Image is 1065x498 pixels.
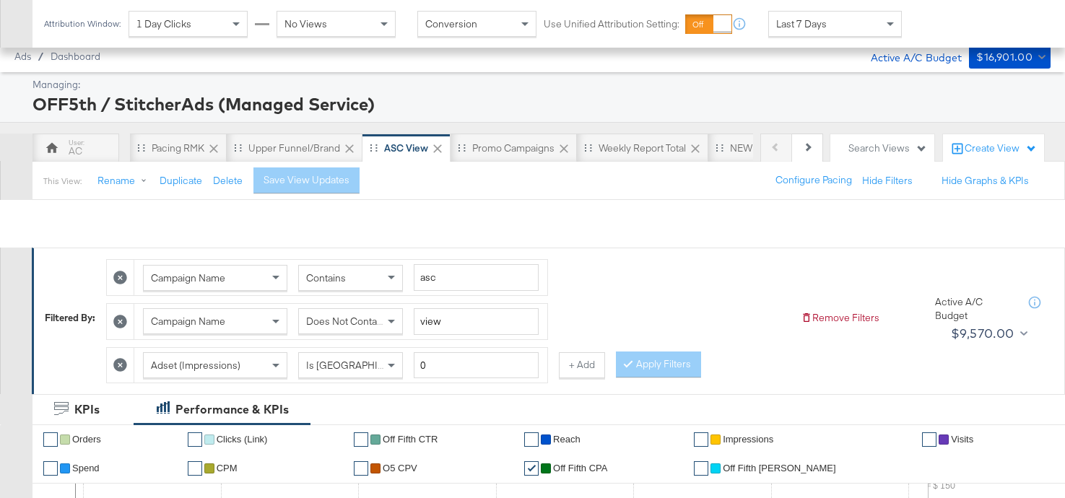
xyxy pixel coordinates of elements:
a: ✔ [922,432,936,447]
button: + Add [559,352,605,378]
button: Configure Pacing [765,167,862,193]
div: Drag to reorder tab [137,144,145,152]
div: Active A/C Budget [856,45,962,67]
span: Last 7 Days [776,17,827,30]
span: Spend [72,463,100,473]
span: off fifth CPA [553,463,607,473]
div: Create View [965,141,1037,156]
div: Pacing RMK [152,141,204,155]
div: Upper Funnel/Brand [248,141,340,155]
div: Search Views [848,141,927,155]
span: Clicks (Link) [217,434,268,445]
span: Is [GEOGRAPHIC_DATA] [306,359,417,372]
button: Delete [213,174,243,188]
button: Hide Graphs & KPIs [942,174,1029,188]
a: ✔ [188,461,202,476]
span: Campaign Name [151,271,225,284]
div: Managing: [32,78,1047,92]
div: Performance & KPIs [175,401,289,418]
button: Hide Filters [862,174,913,188]
div: Drag to reorder tab [458,144,466,152]
div: Attribution Window: [43,19,121,29]
button: Remove Filters [801,311,879,325]
input: Enter a search term [414,264,539,291]
div: KPIs [74,401,100,418]
input: Enter a number [414,352,539,379]
a: ✔ [524,461,539,476]
input: Enter a search term [414,308,539,335]
div: OFF5th / StitcherAds (Managed Service) [32,92,1047,116]
button: Rename [87,168,162,194]
div: Drag to reorder tab [584,144,592,152]
span: Adset (Impressions) [151,359,240,372]
div: Filtered By: [45,311,95,325]
div: Drag to reorder tab [370,144,378,152]
div: ASC View [384,141,428,155]
div: $16,901.00 [976,48,1033,66]
a: ✔ [524,432,539,447]
button: $9,570.00 [945,322,1030,345]
a: ✔ [43,461,58,476]
div: $9,570.00 [951,323,1014,344]
span: Contains [306,271,346,284]
span: 1 Day Clicks [136,17,191,30]
div: This View: [43,175,82,187]
a: ✔ [43,432,58,447]
div: AC [69,144,82,158]
span: Conversion [425,17,477,30]
button: Duplicate [160,174,202,188]
div: Drag to reorder tab [716,144,723,152]
span: No Views [284,17,327,30]
a: ✔ [354,461,368,476]
span: Off Fifth [PERSON_NAME] [723,463,836,473]
span: O5 CPV [383,463,417,473]
span: Reach [553,434,581,445]
span: Visits [951,434,973,445]
span: CPM [217,463,238,473]
a: ✔ [354,432,368,447]
div: NEW Midday Check In [730,141,829,155]
div: Active A/C Budget [935,295,1014,322]
label: Use Unified Attribution Setting: [544,17,679,31]
span: Campaign Name [151,315,225,328]
a: ✔ [694,461,708,476]
span: Impressions [723,434,773,445]
span: Orders [72,434,101,445]
span: Ads [14,51,31,62]
div: Weekly Report Total [599,141,686,155]
span: Off Fifth CTR [383,434,438,445]
a: ✔ [694,432,708,447]
a: Dashboard [51,51,100,62]
a: ✔ [188,432,202,447]
span: / [31,51,51,62]
button: $16,901.00 [969,45,1051,69]
div: Drag to reorder tab [234,144,242,152]
span: Does Not Contain [306,315,385,328]
div: Promo Campaigns [472,141,555,155]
